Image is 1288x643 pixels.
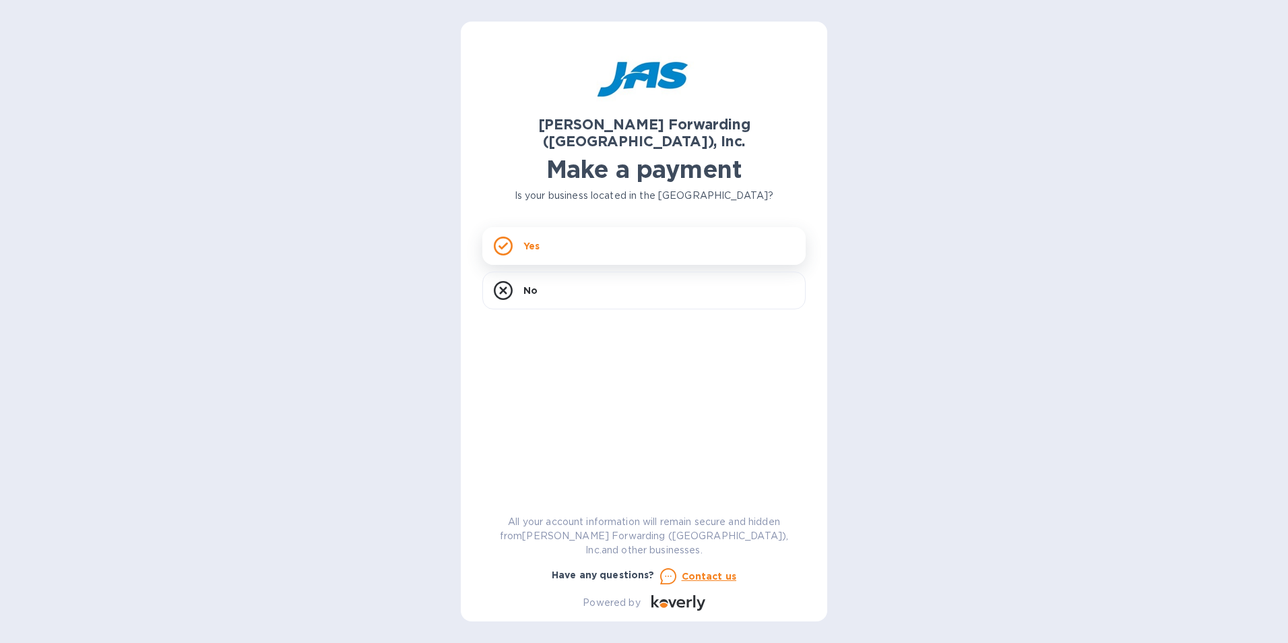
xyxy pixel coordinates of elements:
[682,571,737,582] u: Contact us
[583,596,640,610] p: Powered by
[482,189,806,203] p: Is your business located in the [GEOGRAPHIC_DATA]?
[482,515,806,557] p: All your account information will remain secure and hidden from [PERSON_NAME] Forwarding ([GEOGRA...
[538,116,750,150] b: [PERSON_NAME] Forwarding ([GEOGRAPHIC_DATA]), Inc.
[523,284,538,297] p: No
[482,155,806,183] h1: Make a payment
[523,239,540,253] p: Yes
[552,570,655,580] b: Have any questions?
